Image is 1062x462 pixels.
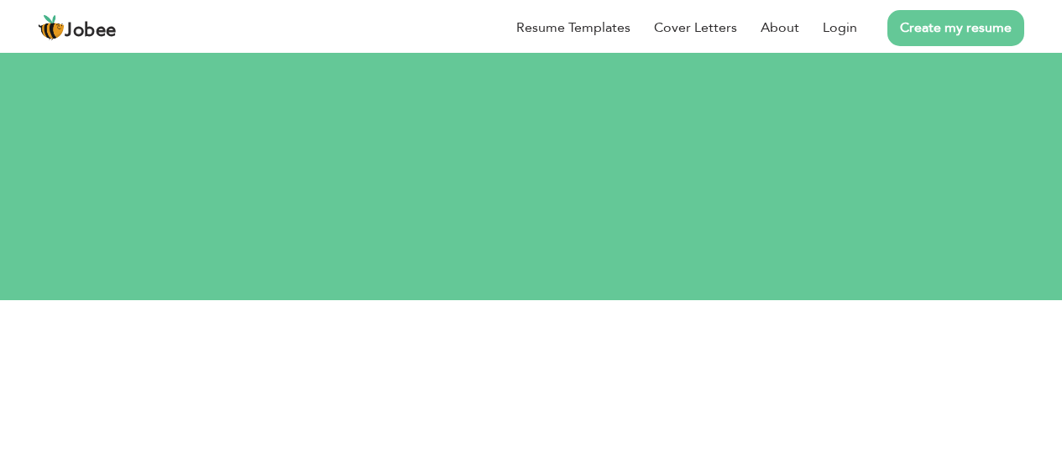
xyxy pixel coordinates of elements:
span: Jobee [65,22,117,40]
a: Create my resume [887,10,1024,46]
a: Resume Templates [516,18,630,38]
a: About [761,18,799,38]
img: jobee.io [38,14,65,41]
a: Login [823,18,857,38]
a: Cover Letters [654,18,737,38]
a: Jobee [38,14,117,41]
